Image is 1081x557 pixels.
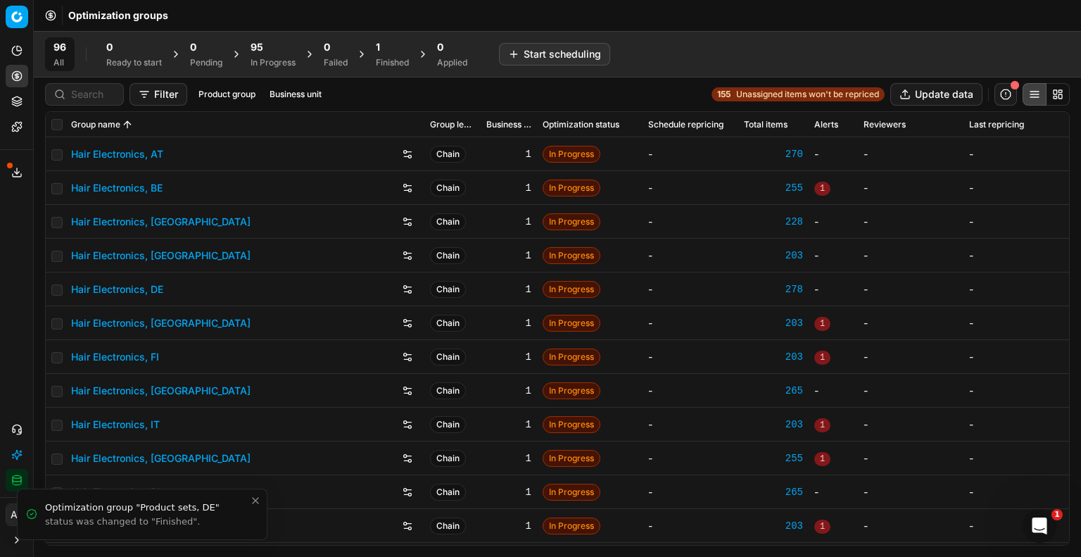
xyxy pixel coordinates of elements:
span: Group level [430,119,475,130]
td: - [809,374,858,408]
div: Optimization group "Product sets, DE" [45,501,250,515]
div: 1 [486,485,531,499]
td: - [643,205,738,239]
span: Chain [430,213,466,230]
span: Schedule repricing [648,119,723,130]
a: Hair Electronics, AT [71,147,163,161]
span: 1 [814,418,830,432]
td: - [858,509,963,543]
td: - [963,442,1069,475]
td: - [643,171,738,205]
div: 255 [744,181,803,195]
td: - [858,306,963,340]
span: Chain [430,382,466,399]
td: - [963,374,1069,408]
td: - [643,239,738,273]
span: Chain [430,416,466,433]
a: Hair Electronics, [GEOGRAPHIC_DATA] [71,215,251,229]
span: 0 [190,40,196,54]
td: - [858,137,963,171]
td: - [643,340,738,374]
td: - [963,239,1069,273]
td: - [643,374,738,408]
span: Business unit [486,119,531,130]
span: 0 [324,40,330,54]
a: Hair Electronics, IT [71,418,160,432]
a: Hair Electronics, [GEOGRAPHIC_DATA] [71,451,251,465]
td: - [963,171,1069,205]
div: 270 [744,147,803,161]
div: 1 [486,451,531,465]
div: In Progress [251,57,296,68]
div: 1 [486,519,531,533]
div: 1 [486,249,531,263]
a: Hair Electronics, DE [71,282,163,296]
div: Failed [324,57,348,68]
td: - [643,509,738,543]
a: 155Unassigned items won't be repriced [712,87,885,101]
td: - [858,374,963,408]
a: Hair Electronics, BE [71,181,163,195]
a: 265 [744,384,803,398]
a: 255 [744,451,803,465]
span: 0 [106,40,113,54]
div: Applied [437,57,467,68]
a: 265 [744,485,803,499]
span: AB [6,504,27,525]
a: 203 [744,350,803,364]
td: - [858,442,963,475]
div: 1 [486,350,531,364]
td: - [643,442,738,475]
span: Chain [430,146,466,163]
a: Hair Electronics, [GEOGRAPHIC_DATA] [71,316,251,330]
span: In Progress [543,180,600,196]
button: Update data [890,83,982,106]
div: 1 [486,316,531,330]
span: 1 [814,520,830,534]
span: Chain [430,484,466,501]
td: - [858,171,963,205]
span: 1 [814,317,830,331]
a: 228 [744,215,803,229]
span: In Progress [543,416,600,433]
a: 203 [744,249,803,263]
span: Total items [744,119,788,130]
span: Optimization status [543,119,619,130]
iframe: Intercom live chat [1023,509,1056,543]
a: Hair Electronics, [GEOGRAPHIC_DATA] [71,384,251,398]
span: 0 [437,40,443,54]
div: 1 [486,282,531,296]
span: 1 [1051,509,1063,520]
span: Alerts [814,119,838,130]
td: - [963,408,1069,442]
span: In Progress [543,382,600,399]
div: 203 [744,316,803,330]
span: Chain [430,281,466,298]
button: AB [6,503,28,526]
button: Close toast [247,492,264,509]
td: - [858,340,963,374]
td: - [963,205,1069,239]
div: 1 [486,147,531,161]
span: Chain [430,518,466,534]
td: - [963,340,1069,374]
td: - [643,137,738,171]
td: - [963,509,1069,543]
button: Business unit [264,86,327,103]
input: Search [71,87,115,101]
td: - [858,408,963,442]
td: - [643,306,738,340]
span: In Progress [543,484,600,501]
span: In Progress [543,146,600,163]
a: Hair Electronics, FI [71,350,159,364]
span: In Progress [543,349,600,365]
td: - [809,273,858,306]
span: In Progress [543,450,600,467]
span: Chain [430,315,466,332]
a: Hair Electronics, [GEOGRAPHIC_DATA] [71,249,251,263]
a: 203 [744,519,803,533]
